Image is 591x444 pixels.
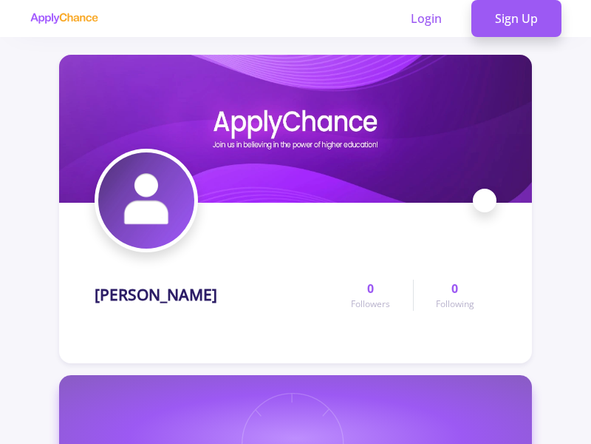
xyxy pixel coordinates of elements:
img: moein farahiavatar [98,152,194,249]
img: moein farahicover image [59,55,532,203]
img: applychance logo text only [30,13,98,24]
span: 0 [451,280,458,297]
span: 0 [367,280,374,297]
span: Following [436,297,474,311]
a: 0Followers [329,280,412,311]
h1: [PERSON_NAME] [95,286,217,304]
span: Followers [351,297,390,311]
a: 0Following [413,280,496,311]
